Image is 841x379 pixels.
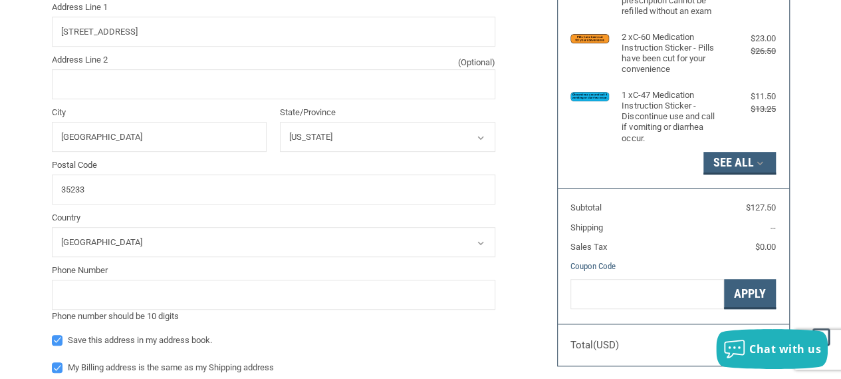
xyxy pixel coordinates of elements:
[280,106,495,119] label: State/Province
[52,335,495,346] label: Save this address in my address book.
[570,339,619,351] span: Total (USD)
[622,90,721,144] h4: 1 x C-47 Medication Instruction Sticker -Discontinue use and call if vomiting or diarrhea occur.
[52,159,495,172] label: Postal Code
[746,202,776,212] span: $127.50
[755,242,776,252] span: $0.00
[52,1,495,14] label: Address Line 1
[725,45,776,58] div: $26.50
[52,264,495,277] label: Phone Number
[458,56,495,69] small: (Optional)
[703,152,776,175] button: See All
[724,279,776,309] button: Apply
[570,261,616,271] a: Coupon Code
[52,211,495,224] label: Country
[749,342,821,356] span: Chat with us
[570,242,607,252] span: Sales Tax
[725,103,776,116] div: $13.25
[52,362,495,373] label: My Billing address is the same as my Shipping address
[52,53,495,67] label: Address Line 2
[716,329,828,369] button: Chat with us
[570,222,603,232] span: Shipping
[725,90,776,103] div: $11.50
[570,279,724,309] input: Gift Certificate or Coupon Code
[725,32,776,45] div: $23.00
[570,202,602,212] span: Subtotal
[52,310,495,323] div: Phone number should be 10 digits
[771,222,776,232] span: --
[52,106,267,119] label: City
[622,32,721,75] h4: 2 x C-60 Medication Instruction Sticker - Pills have been cut for your convenience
